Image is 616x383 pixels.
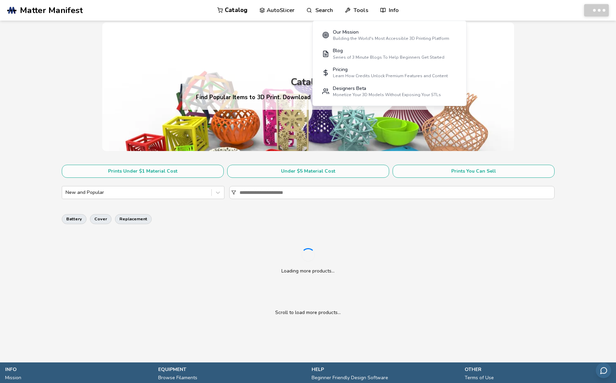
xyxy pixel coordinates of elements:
p: Loading more products... [281,267,335,275]
button: battery [62,214,86,224]
a: Designers BetaMonetize Your 3D Models Without Exposing Your STLs [317,82,462,101]
span: Matter Manifest [20,5,83,15]
button: Under $5 Material Cost [227,165,389,178]
div: Building the World's Most Accessible 3D Printing Platform [333,36,449,41]
a: BlogSeries of 3 Minute Blogs To Help Beginners Get Started [317,45,462,63]
div: Series of 3 Minute Blogs To Help Beginners Get Started [333,55,444,60]
a: Browse Filaments [158,373,197,383]
button: cover [90,214,112,224]
button: replacement [115,214,152,224]
input: New and Popular [66,190,67,195]
div: Monetize Your 3D Models Without Exposing Your STLs [333,92,441,97]
h4: Find Popular Items to 3D Print. Download Ready to Print Files. [196,93,420,101]
p: other [465,366,611,373]
a: Mission [5,373,21,383]
p: equipment [158,366,304,373]
div: Our Mission [333,30,449,35]
p: Scroll to load more products... [69,309,548,316]
div: Designers Beta [333,86,441,91]
div: Learn How Credits Unlock Premium Features and Content [333,73,448,78]
a: PricingLearn How Credits Unlock Premium Features and Content [317,63,462,82]
button: Prints You Can Sell [393,165,555,178]
a: Our MissionBuilding the World's Most Accessible 3D Printing Platform [317,26,462,45]
a: Beginner Friendly Design Software [312,373,388,383]
div: Pricing [333,67,448,72]
div: Catalog [291,77,326,88]
p: help [312,366,458,373]
div: Blog [333,48,444,54]
p: info [5,366,151,373]
button: Send feedback via email [596,363,611,378]
a: Terms of Use [465,373,494,383]
button: Prints Under $1 Material Cost [62,165,224,178]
